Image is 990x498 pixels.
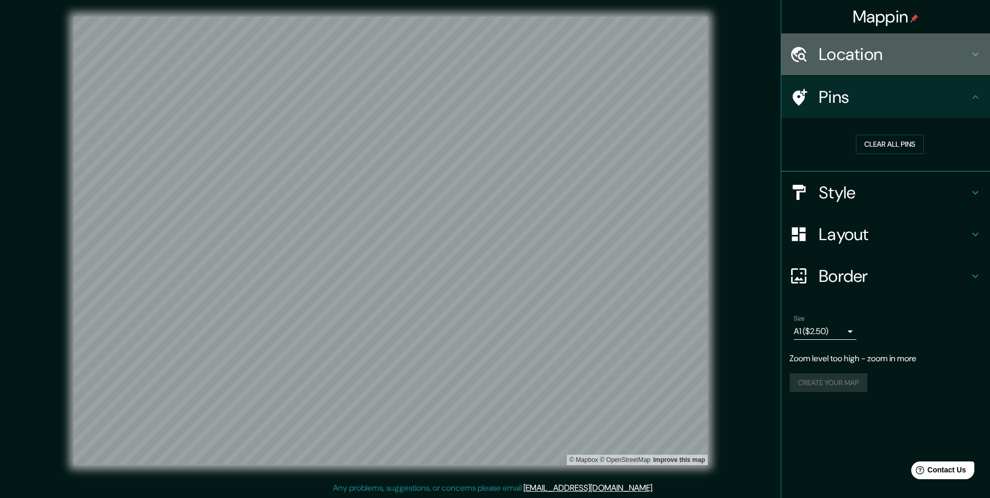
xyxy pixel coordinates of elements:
[655,482,658,494] div: .
[781,214,990,255] div: Layout
[794,323,856,340] div: A1 ($2.50)
[653,456,705,464] a: Map feedback
[74,17,708,465] canvas: Map
[910,14,919,22] img: pin-icon.png
[790,352,982,365] p: Zoom level too high - zoom in more
[654,482,655,494] div: .
[333,482,654,494] p: Any problems, suggestions, or concerns please email .
[523,482,652,493] a: [EMAIL_ADDRESS][DOMAIN_NAME]
[853,6,919,27] h4: Mappin
[781,33,990,75] div: Location
[897,457,979,487] iframe: Help widget launcher
[819,224,969,245] h4: Layout
[781,172,990,214] div: Style
[819,266,969,287] h4: Border
[600,456,650,464] a: OpenStreetMap
[781,255,990,297] div: Border
[856,135,924,154] button: Clear all pins
[819,87,969,108] h4: Pins
[794,314,805,323] label: Size
[819,182,969,203] h4: Style
[781,76,990,118] div: Pins
[819,44,969,65] h4: Location
[569,456,598,464] a: Mapbox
